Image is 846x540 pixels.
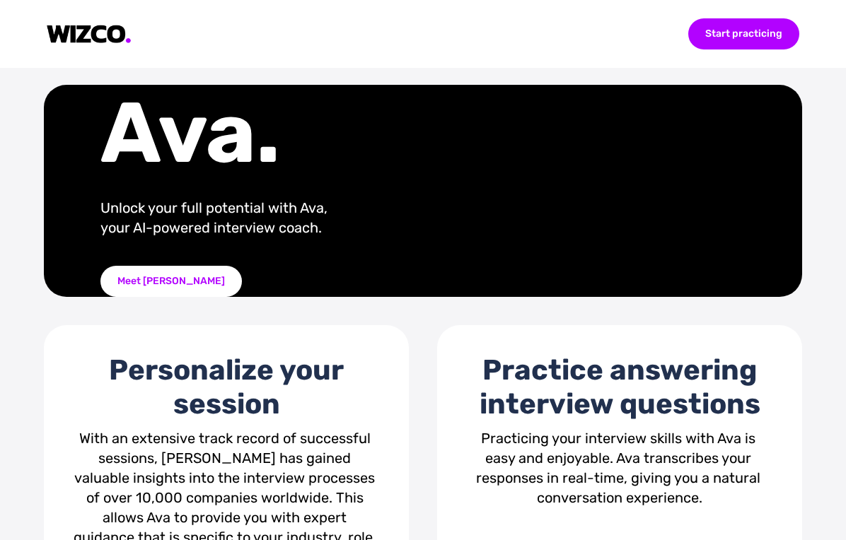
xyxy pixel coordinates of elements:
[100,198,480,237] div: Unlock your full potential with Ava, your AI-powered interview coach.
[465,428,774,507] div: Practicing your interview skills with Ava is easy and enjoyable. Ava transcribes your responses i...
[100,85,480,181] div: Ava.
[688,18,799,49] div: Start practicing
[100,266,242,297] div: Meet [PERSON_NAME]
[465,353,774,421] div: Practice answering interview questions
[47,25,132,44] img: logo
[72,353,381,421] div: Personalize your session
